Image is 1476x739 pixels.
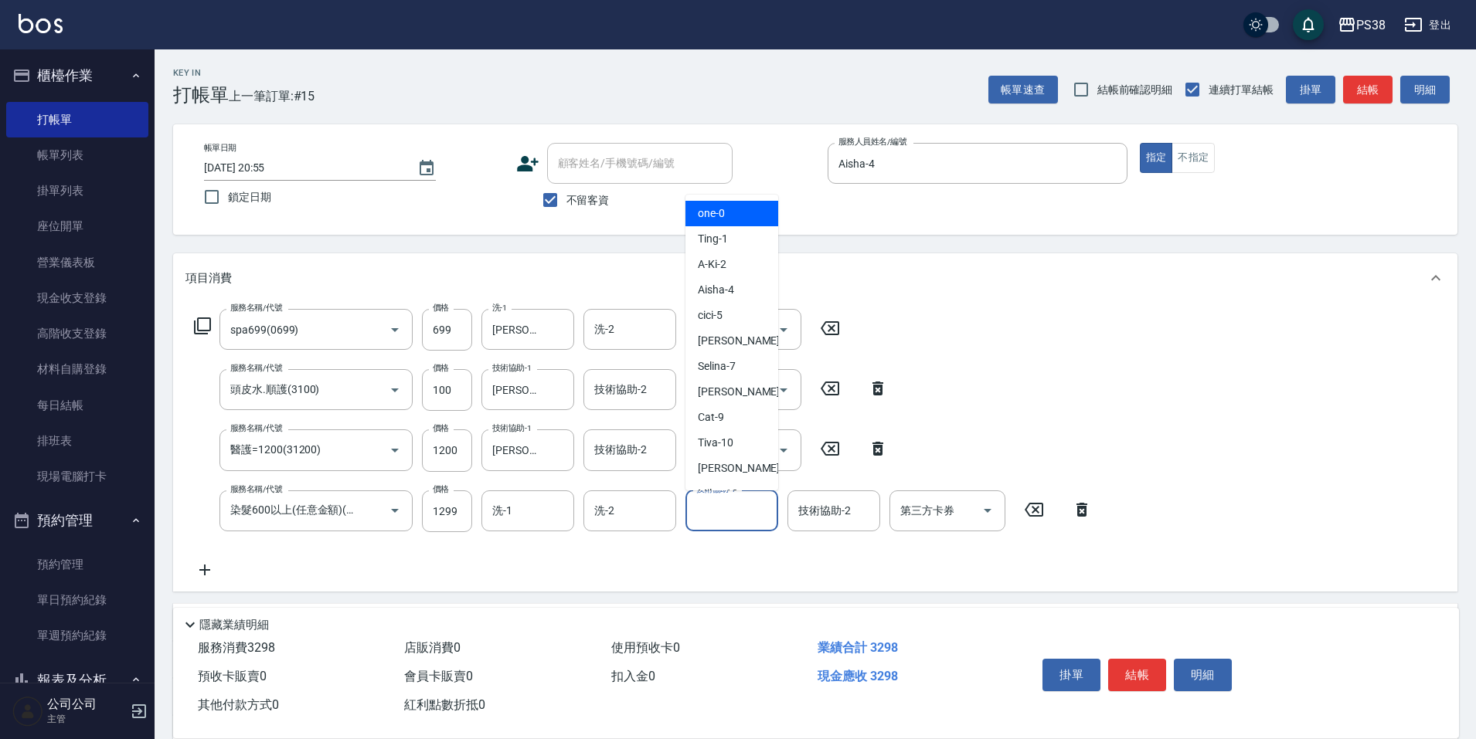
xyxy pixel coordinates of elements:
span: 現金應收 3298 [818,669,898,683]
button: 結帳 [1343,76,1393,104]
label: 服務人員姓名/編號 [838,136,906,147]
button: save [1293,9,1324,40]
span: Ting -1 [698,231,728,247]
a: 材料自購登錄 [6,351,148,387]
button: PS38 [1331,9,1392,41]
button: 不指定 [1172,143,1215,173]
label: 服務名稱/代號 [230,422,282,434]
button: 掛單 [1286,76,1335,104]
a: 現場電腦打卡 [6,459,148,494]
div: 項目消費 [173,253,1457,303]
span: 業績合計 3298 [818,640,898,655]
button: 明細 [1400,76,1450,104]
button: 登出 [1398,11,1457,39]
h2: Key In [173,68,229,78]
span: [PERSON_NAME] -11 [698,460,795,476]
button: 明細 [1174,659,1232,691]
a: 座位開單 [6,208,148,244]
label: 洗-1 [492,302,507,314]
button: 預約管理 [6,500,148,541]
label: 帳單日期 [204,142,236,154]
button: Open [383,438,407,463]
span: A-Ki -2 [698,256,726,273]
span: cici -5 [698,307,723,324]
input: YYYY/MM/DD hh:mm [204,155,402,181]
span: 鎖定日期 [228,189,271,205]
label: 價格 [433,422,449,434]
p: 主管 [47,712,126,726]
span: Cat -9 [698,409,724,425]
span: 連續打單結帳 [1209,82,1274,98]
a: 高階收支登錄 [6,316,148,351]
a: 排班表 [6,423,148,459]
img: Logo [19,14,63,33]
span: 紅利點數折抵 0 [404,697,485,712]
button: 結帳 [1108,659,1166,691]
button: Open [771,378,796,402]
button: 報表及分析 [6,660,148,700]
button: 指定 [1140,143,1173,173]
span: [PERSON_NAME] -8 [698,384,789,400]
button: Choose date, selected date is 2025-09-06 [408,150,445,187]
span: 其他付款方式 0 [198,697,279,712]
span: 店販消費 0 [404,640,461,655]
label: 價格 [433,302,449,314]
span: [PERSON_NAME] -6 [698,333,789,349]
a: 打帳單 [6,102,148,137]
a: 單日預約紀錄 [6,582,148,618]
h3: 打帳單 [173,84,229,106]
span: 使用預收卡 0 [611,640,680,655]
span: 不留客資 [566,192,610,208]
button: Open [975,498,1000,523]
div: 店販銷售 [173,604,1457,641]
span: Selina -7 [698,358,736,375]
label: 技術協助-1 [492,422,532,434]
span: one -0 [698,205,725,222]
label: 服務名稱/代號 [230,362,282,374]
a: 帳單列表 [6,137,148,173]
p: 隱藏業績明細 [199,617,269,633]
button: Open [771,438,796,463]
label: 價格 [433,483,449,495]
span: 上一筆訂單:#15 [229,86,315,106]
button: 掛單 [1042,659,1100,691]
label: 服務名稱/代號 [230,483,282,495]
label: 價格 [433,362,449,374]
label: 技術協助-1 [696,483,736,495]
span: 扣入金 0 [611,669,655,683]
span: 服務消費 3298 [198,640,275,655]
div: PS38 [1356,15,1386,35]
button: 帳單速查 [988,76,1058,104]
button: Open [383,317,407,342]
span: 預收卡販賣 0 [198,669,267,683]
span: 會員卡販賣 0 [404,669,473,683]
button: Open [383,378,407,402]
span: Miles -12 [698,486,738,502]
span: 結帳前確認明細 [1097,82,1173,98]
a: 營業儀表板 [6,245,148,280]
a: 預約管理 [6,547,148,582]
p: 項目消費 [185,270,232,286]
label: 技術協助-1 [492,362,532,374]
a: 單週預約紀錄 [6,618,148,653]
h5: 公司公司 [47,697,126,712]
a: 掛單列表 [6,173,148,208]
a: 每日結帳 [6,388,148,423]
span: Tiva -10 [698,435,733,451]
label: 服務名稱/代號 [230,302,282,314]
button: Open [771,317,796,342]
button: 櫃檯作業 [6,56,148,96]
a: 現金收支登錄 [6,280,148,316]
button: Open [383,498,407,523]
img: Person [12,696,43,727]
span: Aisha -4 [698,282,734,298]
